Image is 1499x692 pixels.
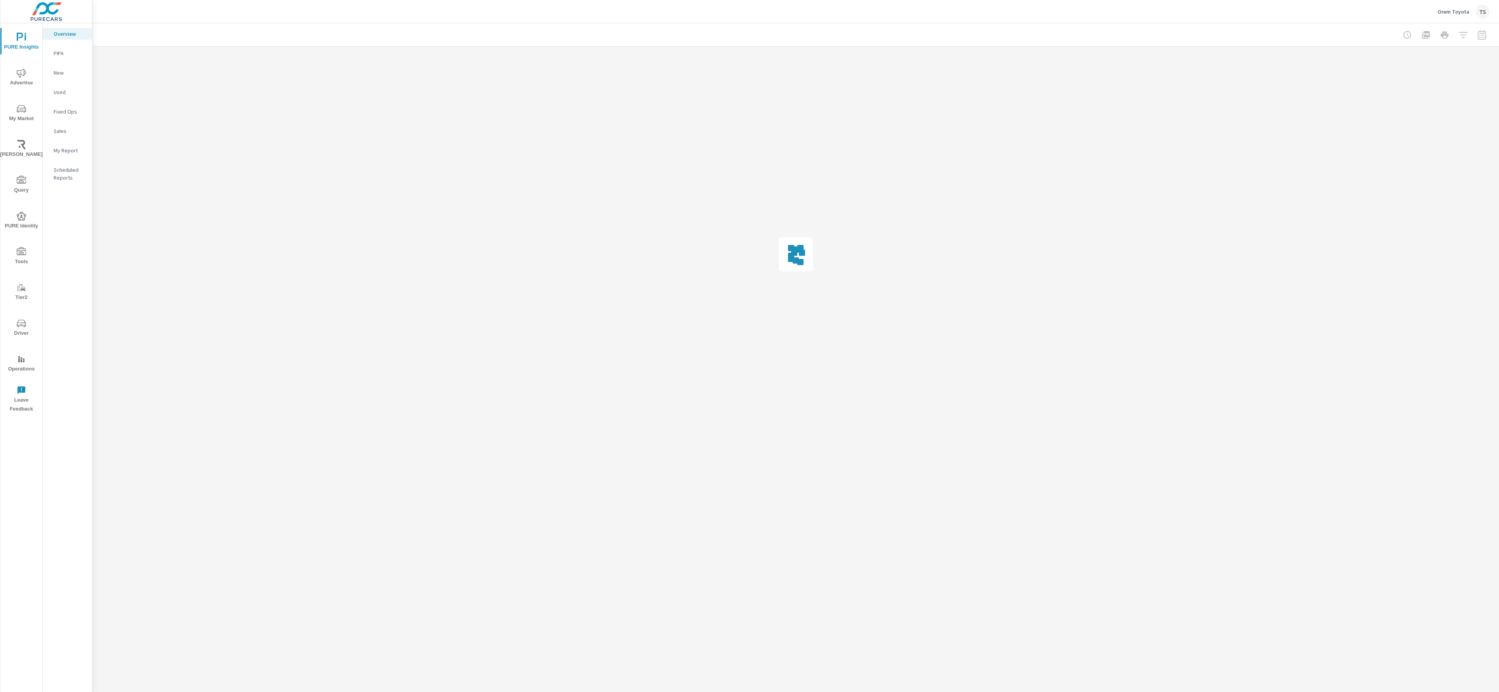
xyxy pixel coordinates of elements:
div: Used [43,86,92,98]
span: PURE Insights [3,33,40,52]
div: PIPA [43,47,92,59]
p: Orem Toyota [1438,8,1469,15]
span: [PERSON_NAME] [3,140,40,159]
div: New [43,67,92,79]
p: PIPA [54,49,86,57]
div: Overview [43,28,92,40]
div: Scheduled Reports [43,164,92,183]
span: Advertise [3,68,40,87]
p: Used [54,88,86,96]
p: Sales [54,127,86,135]
p: New [54,69,86,77]
div: nav menu [0,23,42,417]
p: My Report [54,147,86,154]
span: Leave Feedback [3,386,40,414]
div: My Report [43,145,92,156]
span: PURE Identity [3,211,40,231]
div: Sales [43,125,92,137]
span: Query [3,176,40,195]
div: Fixed Ops [43,106,92,117]
span: My Market [3,104,40,123]
span: Tools [3,247,40,266]
p: Scheduled Reports [54,166,86,182]
span: Operations [3,355,40,374]
p: Fixed Ops [54,108,86,115]
span: Driver [3,319,40,338]
span: Tier2 [3,283,40,302]
p: Overview [54,30,86,38]
div: TS [1476,5,1490,19]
